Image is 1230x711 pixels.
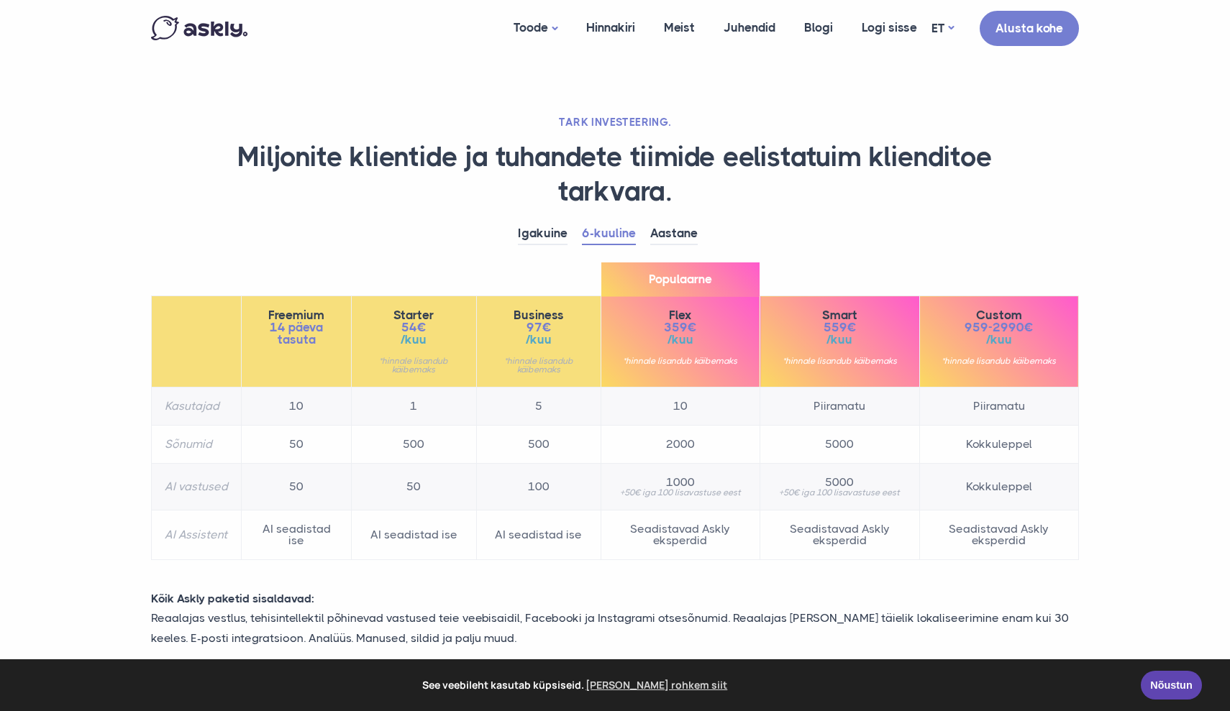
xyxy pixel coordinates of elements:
[152,464,242,510] th: AI vastused
[760,510,919,560] td: Seadistavad Askly eksperdid
[933,481,1065,492] span: Kokkuleppel
[152,510,242,560] th: AI Assistent
[933,309,1065,321] span: Custom
[614,488,747,497] small: +50€ iga 100 lisavastuse eest
[490,357,588,374] small: *hinnale lisandub käibemaks
[650,223,698,245] a: Aastane
[151,16,247,40] img: Askly
[601,426,760,464] td: 2000
[352,464,476,510] td: 50
[151,115,1079,129] h2: TARK INVESTEERING.
[140,608,1090,647] p: Reaalajas vestlus, tehisintellektil põhinevad vastused teie veebisaidil, Facebooki ja Instagrami ...
[582,223,636,245] a: 6-kuuline
[365,357,463,374] small: *hinnale lisandub käibemaks
[255,309,338,321] span: Freemium
[614,309,747,321] span: Flex
[773,321,906,334] span: 559€
[21,674,1131,696] span: See veebileht kasutab küpsiseid.
[931,18,954,39] a: ET
[152,387,242,426] th: Kasutajad
[242,387,352,426] td: 10
[365,321,463,334] span: 54€
[476,387,601,426] td: 5
[242,426,352,464] td: 50
[773,477,906,488] span: 5000
[255,321,338,346] span: 14 päeva tasuta
[352,426,476,464] td: 500
[919,387,1078,426] td: Piiramatu
[773,334,906,346] span: /kuu
[151,592,314,605] strong: Kõik Askly paketid sisaldavad:
[601,262,760,296] span: Populaarne
[490,334,588,346] span: /kuu
[919,426,1078,464] td: Kokkuleppel
[242,510,352,560] td: AI seadistad ise
[352,387,476,426] td: 1
[152,426,242,464] th: Sõnumid
[614,357,747,365] small: *hinnale lisandub käibemaks
[773,488,906,497] small: +50€ iga 100 lisavastuse eest
[518,223,568,245] a: Igakuine
[365,334,463,346] span: /kuu
[151,140,1079,208] h1: Miljonite klientide ja tuhandete tiimide eelistatuim klienditoe tarkvara.
[773,309,906,321] span: Smart
[601,510,760,560] td: Seadistavad Askly eksperdid
[584,674,730,696] a: learn more about cookies
[933,334,1065,346] span: /kuu
[476,426,601,464] td: 500
[476,464,601,510] td: 100
[614,477,747,488] span: 1000
[614,334,747,346] span: /kuu
[490,321,588,334] span: 97€
[933,357,1065,365] small: *hinnale lisandub käibemaks
[760,387,919,426] td: Piiramatu
[352,510,476,560] td: AI seadistad ise
[980,11,1079,46] a: Alusta kohe
[614,321,747,334] span: 359€
[476,510,601,560] td: AI seadistad ise
[365,309,463,321] span: Starter
[1141,671,1202,699] a: Nõustun
[760,426,919,464] td: 5000
[919,510,1078,560] td: Seadistavad Askly eksperdid
[601,387,760,426] td: 10
[490,309,588,321] span: Business
[933,321,1065,334] span: 959-2990€
[242,464,352,510] td: 50
[773,357,906,365] small: *hinnale lisandub käibemaks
